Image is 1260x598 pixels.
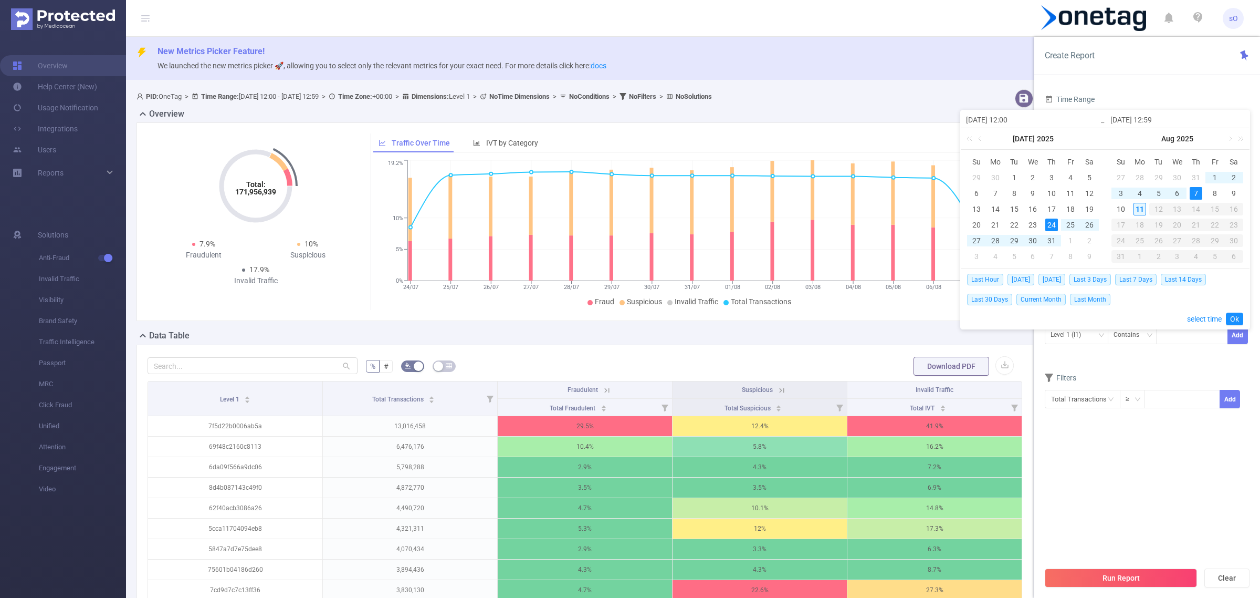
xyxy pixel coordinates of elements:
[1224,233,1243,249] td: August 30, 2025
[1111,185,1130,201] td: August 3, 2025
[989,250,1002,263] div: 4
[1224,250,1243,263] div: 6
[1190,171,1202,184] div: 31
[1026,250,1039,263] div: 6
[1111,157,1130,167] span: Su
[1130,217,1149,233] td: August 18, 2025
[1168,217,1187,233] td: August 20, 2025
[1064,250,1077,263] div: 8
[1232,128,1246,149] a: Next year (Control + right)
[986,154,1005,170] th: Mon
[1227,187,1240,200] div: 9
[39,332,126,353] span: Traffic Intelligence
[1045,250,1058,263] div: 7
[1083,234,1096,247] div: 2
[1205,234,1224,247] div: 29
[473,139,480,147] i: icon: bar-chart
[1130,249,1149,264] td: September 1, 2025
[1190,187,1202,200] div: 7
[1111,249,1130,264] td: August 31, 2025
[1042,233,1061,249] td: July 31, 2025
[1186,233,1205,249] td: August 28, 2025
[1168,234,1187,247] div: 27
[967,217,986,233] td: July 20, 2025
[443,284,458,291] tspan: 25/07
[1130,219,1149,231] div: 18
[1168,203,1187,215] div: 13
[1080,249,1099,264] td: August 9, 2025
[1061,157,1080,167] span: Fr
[1111,201,1130,217] td: August 10, 2025
[199,240,215,248] span: 7.9%
[1149,185,1168,201] td: August 5, 2025
[1220,390,1240,408] button: Add
[1149,234,1168,247] div: 26
[604,284,619,291] tspan: 29/07
[1008,234,1021,247] div: 29
[986,217,1005,233] td: July 21, 2025
[1149,233,1168,249] td: August 26, 2025
[1024,217,1043,233] td: July 23, 2025
[967,249,986,264] td: August 3, 2025
[1045,50,1095,60] span: Create Report
[629,92,656,100] b: No Filters
[1224,185,1243,201] td: August 9, 2025
[1069,274,1111,285] span: Last 3 Days
[1080,201,1099,217] td: July 19, 2025
[1149,154,1168,170] th: Tue
[967,274,1003,285] span: Last Hour
[1133,171,1146,184] div: 28
[967,233,986,249] td: July 27, 2025
[1160,128,1175,149] a: Aug
[1224,217,1243,233] td: August 23, 2025
[1186,157,1205,167] span: Th
[1225,128,1234,149] a: Next month (PageDown)
[1186,249,1205,264] td: September 4, 2025
[1080,233,1099,249] td: August 2, 2025
[1024,185,1043,201] td: July 9, 2025
[1133,203,1146,215] div: 11
[1161,274,1206,285] span: Last 14 Days
[1147,332,1153,339] i: icon: down
[967,201,986,217] td: July 13, 2025
[1205,217,1224,233] td: August 22, 2025
[1045,569,1197,587] button: Run Report
[1042,249,1061,264] td: August 7, 2025
[569,92,610,100] b: No Conditions
[1205,185,1224,201] td: August 8, 2025
[483,284,498,291] tspan: 26/07
[1083,219,1096,231] div: 26
[1135,396,1141,404] i: icon: down
[1008,171,1021,184] div: 1
[1111,233,1130,249] td: August 24, 2025
[1005,185,1024,201] td: July 8, 2025
[1168,219,1187,231] div: 20
[39,479,126,500] span: Video
[1168,249,1187,264] td: September 3, 2025
[39,353,126,374] span: Passport
[1026,187,1039,200] div: 9
[39,416,126,437] span: Unified
[1012,128,1036,149] a: [DATE]
[1042,157,1061,167] span: Th
[13,76,97,97] a: Help Center (New)
[1115,274,1157,285] span: Last 7 Days
[412,92,470,100] span: Level 1
[1008,219,1021,231] div: 22
[1149,201,1168,217] td: August 12, 2025
[1042,170,1061,185] td: July 3, 2025
[1045,171,1058,184] div: 3
[1149,250,1168,263] div: 2
[39,290,126,311] span: Visibility
[1005,217,1024,233] td: July 22, 2025
[1224,154,1243,170] th: Sat
[39,437,126,458] span: Attention
[396,277,403,284] tspan: 0%
[1080,157,1099,167] span: Sa
[1064,171,1077,184] div: 4
[1111,234,1130,247] div: 24
[1168,201,1187,217] td: August 13, 2025
[1083,171,1096,184] div: 5
[1186,250,1205,263] div: 4
[1115,203,1127,215] div: 10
